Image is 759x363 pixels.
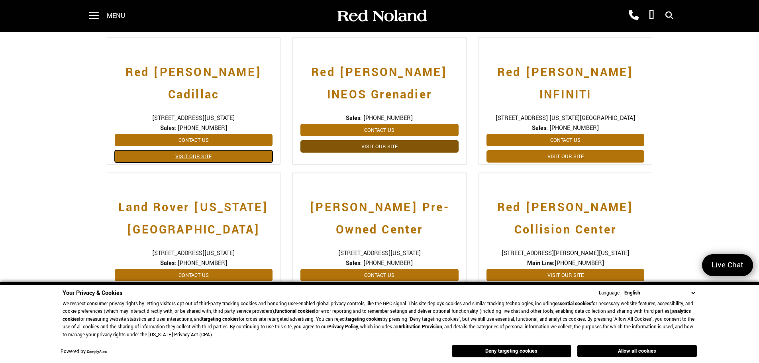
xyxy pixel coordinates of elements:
span: [PHONE_NUMBER] [486,259,645,267]
a: Contact Us [300,269,459,281]
button: Deny targeting cookies [452,345,571,357]
div: Powered by [61,349,107,355]
div: Language: [599,290,621,296]
strong: functional cookies [275,308,314,315]
a: Land Rover [US_STATE][GEOGRAPHIC_DATA] [115,188,273,241]
span: [STREET_ADDRESS][US_STATE] [115,249,273,257]
span: [STREET_ADDRESS][US_STATE] [115,114,273,122]
a: Live Chat [702,254,753,276]
a: Visit Our Site [486,269,645,281]
select: Language Select [622,289,697,297]
p: We respect consumer privacy rights by letting visitors opt out of third-party tracking cookies an... [63,300,697,339]
a: Privacy Policy [328,324,358,330]
strong: analytics cookies [63,308,691,323]
a: ComplyAuto [87,349,107,355]
span: [PHONE_NUMBER] [363,114,413,122]
a: [PERSON_NAME] Pre-Owned Center [300,188,459,241]
a: Visit Our Site [300,140,459,153]
a: Red [PERSON_NAME] Cadillac [115,53,273,106]
a: Red [PERSON_NAME] INFINITI [486,53,645,106]
strong: Sales: [346,114,362,122]
span: [STREET_ADDRESS][US_STATE] [300,249,459,257]
span: Your Privacy & Cookies [63,289,122,297]
a: Red [PERSON_NAME] Collision Center [486,188,645,241]
span: Live Chat [708,260,747,271]
span: [PHONE_NUMBER] [363,259,413,267]
span: [PHONE_NUMBER] [549,124,599,132]
a: Red [PERSON_NAME] INEOS Grenadier [300,53,459,106]
img: Red Noland Auto Group [336,9,428,23]
strong: targeting cookies [346,316,382,323]
strong: essential cookies [555,300,591,307]
a: Contact Us [486,134,645,146]
a: Contact Us [115,134,273,146]
span: [STREET_ADDRESS] [US_STATE][GEOGRAPHIC_DATA] [486,114,645,122]
strong: Main Line: [527,259,555,267]
a: Contact Us [300,124,459,136]
strong: Sales: [346,259,362,267]
span: [STREET_ADDRESS][PERSON_NAME][US_STATE] [486,249,645,257]
strong: Sales: [160,259,176,267]
a: Visit Our Site [486,150,645,163]
a: Contact Us [115,269,273,281]
span: [PHONE_NUMBER] [178,259,227,267]
strong: Arbitration Provision [398,324,442,330]
strong: targeting cookies [202,316,239,323]
span: [PHONE_NUMBER] [178,124,227,132]
a: Visit Our Site [115,150,273,163]
strong: Sales: [160,124,176,132]
button: Allow all cookies [577,345,697,357]
strong: Sales: [532,124,548,132]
